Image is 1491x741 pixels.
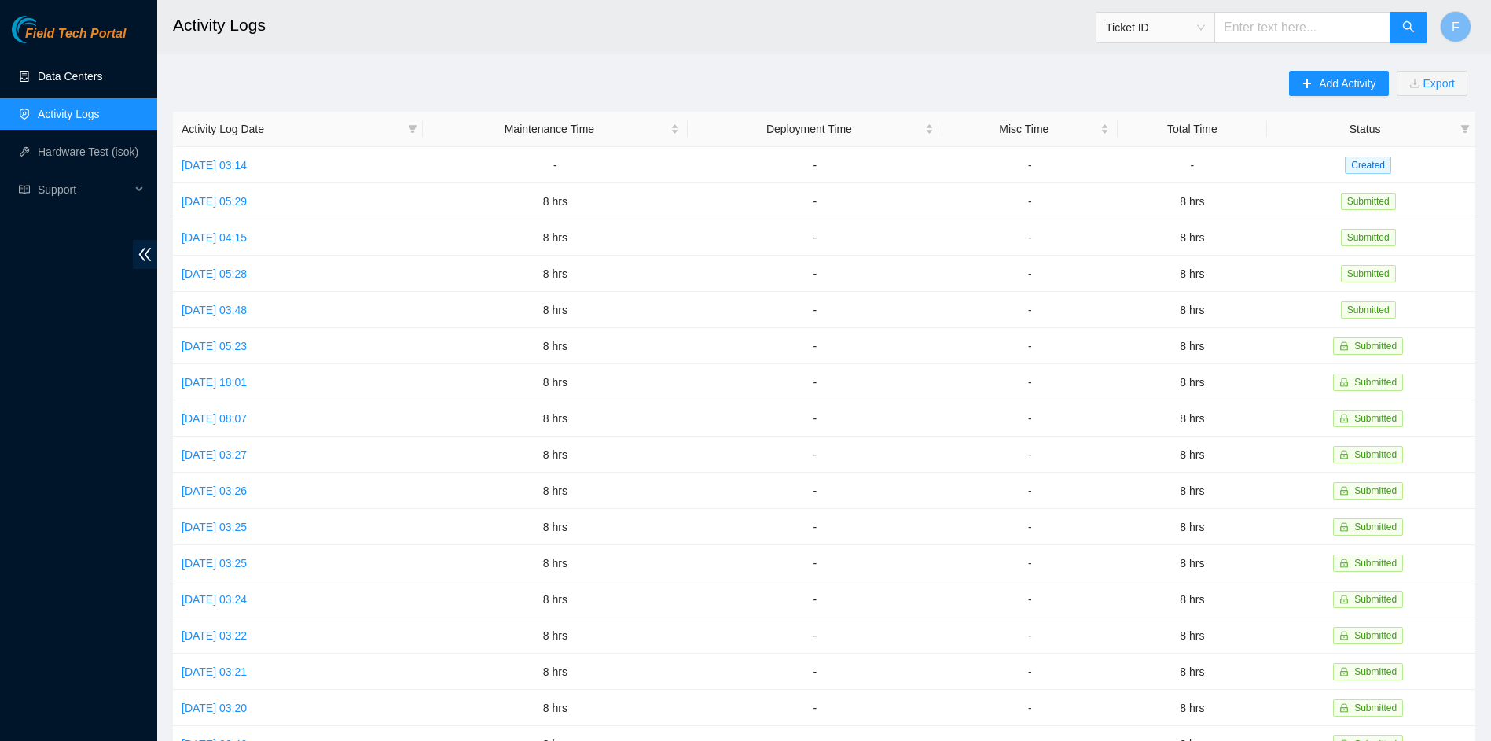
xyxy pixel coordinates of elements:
[182,376,247,389] a: [DATE] 18:01
[423,147,688,183] td: -
[1214,12,1390,43] input: Enter text here...
[1118,183,1268,219] td: 8 hrs
[1106,16,1205,39] span: Ticket ID
[1440,11,1471,42] button: F
[1339,595,1349,604] span: lock
[942,256,1117,292] td: -
[405,117,420,141] span: filter
[182,195,247,208] a: [DATE] 05:29
[182,665,247,678] a: [DATE] 03:21
[423,364,688,400] td: 8 hrs
[182,593,247,606] a: [DATE] 03:24
[1354,413,1397,424] span: Submitted
[688,581,942,617] td: -
[38,174,130,205] span: Support
[1118,147,1268,183] td: -
[1118,654,1268,690] td: 8 hrs
[1319,75,1375,92] span: Add Activity
[1118,112,1268,147] th: Total Time
[942,437,1117,473] td: -
[1118,256,1268,292] td: 8 hrs
[423,509,688,545] td: 8 hrs
[688,437,942,473] td: -
[423,328,688,364] td: 8 hrs
[133,240,157,269] span: double-left
[1276,120,1454,138] span: Status
[942,581,1117,617] td: -
[38,146,138,158] a: Hardware Test (isok)
[688,328,942,364] td: -
[1452,17,1460,37] span: F
[25,27,126,42] span: Field Tech Portal
[1341,265,1396,282] span: Submitted
[1118,617,1268,654] td: 8 hrs
[1339,486,1349,496] span: lock
[423,690,688,726] td: 8 hrs
[1118,473,1268,509] td: 8 hrs
[1339,450,1349,459] span: lock
[19,184,30,195] span: read
[1354,449,1397,460] span: Submitted
[1345,157,1391,174] span: Created
[688,509,942,545] td: -
[942,292,1117,328] td: -
[688,147,942,183] td: -
[1339,414,1349,423] span: lock
[942,400,1117,437] td: -
[182,412,247,425] a: [DATE] 08:07
[1339,559,1349,568] span: lock
[942,690,1117,726] td: -
[1339,341,1349,351] span: lock
[942,147,1117,183] td: -
[182,702,247,714] a: [DATE] 03:20
[1354,522,1397,533] span: Submitted
[1118,219,1268,256] td: 8 hrs
[942,545,1117,581] td: -
[1339,703,1349,713] span: lock
[182,159,247,171] a: [DATE] 03:14
[688,256,942,292] td: -
[423,473,688,509] td: 8 hrs
[688,545,942,581] td: -
[1354,485,1397,496] span: Submitted
[423,581,688,617] td: 8 hrs
[1457,117,1473,141] span: filter
[182,267,247,280] a: [DATE] 05:28
[1354,630,1397,641] span: Submitted
[688,654,942,690] td: -
[1354,377,1397,388] span: Submitted
[1354,666,1397,677] span: Submitted
[942,183,1117,219] td: -
[942,617,1117,654] td: -
[423,183,688,219] td: 8 hrs
[688,690,942,726] td: -
[688,400,942,437] td: -
[182,521,247,533] a: [DATE] 03:25
[688,364,942,400] td: -
[1354,594,1397,605] span: Submitted
[1354,702,1397,713] span: Submitted
[1341,301,1396,319] span: Submitted
[1354,558,1397,569] span: Submitted
[182,448,247,461] a: [DATE] 03:27
[12,16,79,43] img: Akamai Technologies
[182,340,247,352] a: [DATE] 05:23
[408,124,417,134] span: filter
[423,545,688,581] td: 8 hrs
[1289,71,1388,96] button: plusAdd Activity
[423,219,688,256] td: 8 hrs
[182,629,247,642] a: [DATE] 03:22
[423,437,688,473] td: 8 hrs
[1118,328,1268,364] td: 8 hrs
[1118,292,1268,328] td: 8 hrs
[1118,545,1268,581] td: 8 hrs
[38,70,102,83] a: Data Centers
[688,183,942,219] td: -
[1339,667,1349,676] span: lock
[1460,124,1470,134] span: filter
[1354,341,1397,352] span: Submitted
[38,108,100,120] a: Activity Logs
[942,473,1117,509] td: -
[182,120,402,138] span: Activity Log Date
[1402,20,1415,35] span: search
